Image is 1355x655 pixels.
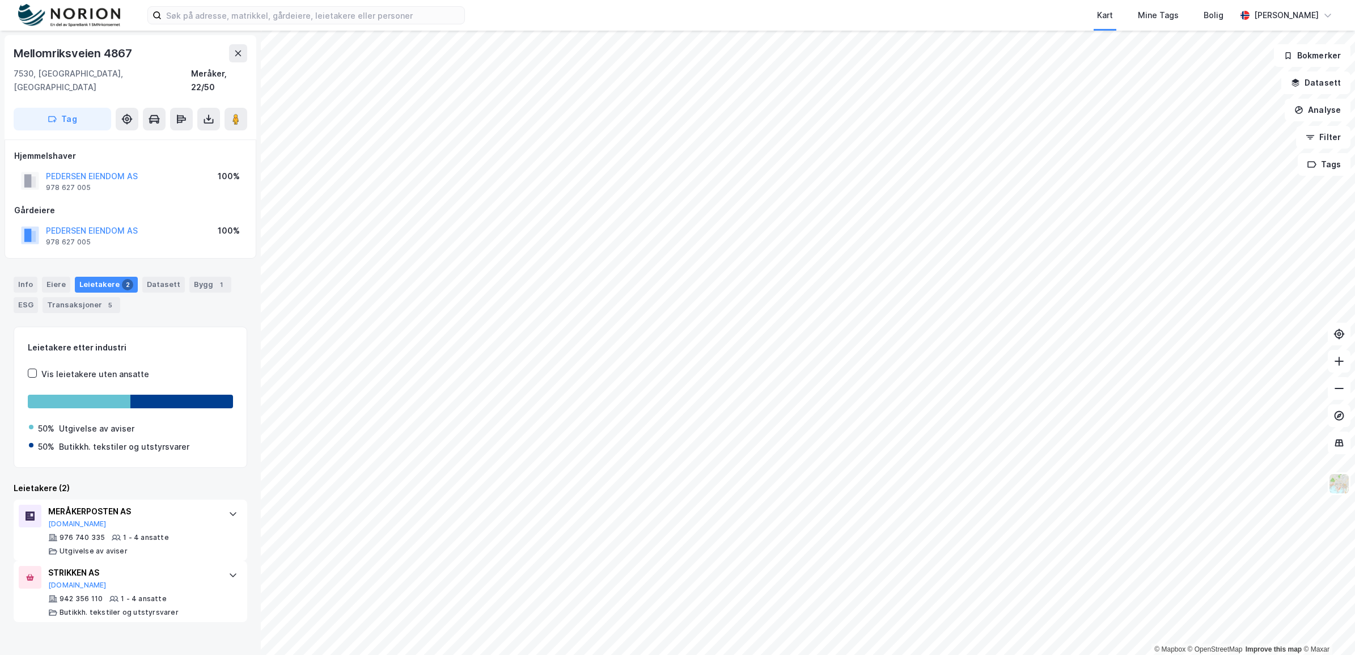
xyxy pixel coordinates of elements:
[162,7,464,24] input: Søk på adresse, matrikkel, gårdeiere, leietakere eller personer
[14,297,38,313] div: ESG
[14,204,247,217] div: Gårdeiere
[59,422,134,436] div: Utgivelse av aviser
[191,67,247,94] div: Meråker, 22/50
[123,533,169,542] div: 1 - 4 ansatte
[122,279,133,290] div: 2
[1138,9,1179,22] div: Mine Tags
[14,108,111,130] button: Tag
[14,277,37,293] div: Info
[1281,71,1350,94] button: Datasett
[14,149,247,163] div: Hjemmelshaver
[59,440,189,454] div: Butikkh. tekstiler og utstyrsvarer
[1274,44,1350,67] button: Bokmerker
[48,581,107,590] button: [DOMAIN_NAME]
[38,422,54,436] div: 50%
[1285,99,1350,121] button: Analyse
[1246,645,1302,653] a: Improve this map
[1296,126,1350,149] button: Filter
[41,367,149,381] div: Vis leietakere uten ansatte
[48,505,217,518] div: MERÅKERPOSTEN AS
[48,519,107,529] button: [DOMAIN_NAME]
[60,547,128,556] div: Utgivelse av aviser
[218,170,240,183] div: 100%
[1188,645,1243,653] a: OpenStreetMap
[38,440,54,454] div: 50%
[14,44,134,62] div: Mellomriksveien 4867
[1298,153,1350,176] button: Tags
[1204,9,1223,22] div: Bolig
[42,277,70,293] div: Eiere
[60,608,179,617] div: Butikkh. tekstiler og utstyrsvarer
[121,594,167,603] div: 1 - 4 ansatte
[60,533,105,542] div: 976 740 335
[14,67,191,94] div: 7530, [GEOGRAPHIC_DATA], [GEOGRAPHIC_DATA]
[18,4,120,27] img: norion-logo.80e7a08dc31c2e691866.png
[1154,645,1185,653] a: Mapbox
[104,299,116,311] div: 5
[14,481,247,495] div: Leietakere (2)
[1298,601,1355,655] iframe: Chat Widget
[43,297,120,313] div: Transaksjoner
[142,277,185,293] div: Datasett
[28,341,233,354] div: Leietakere etter industri
[75,277,138,293] div: Leietakere
[1097,9,1113,22] div: Kart
[1298,601,1355,655] div: Kontrollprogram for chat
[48,566,217,580] div: STRIKKEN AS
[46,183,91,192] div: 978 627 005
[60,594,103,603] div: 942 356 110
[1254,9,1319,22] div: [PERSON_NAME]
[215,279,227,290] div: 1
[189,277,231,293] div: Bygg
[218,224,240,238] div: 100%
[46,238,91,247] div: 978 627 005
[1328,473,1350,495] img: Z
